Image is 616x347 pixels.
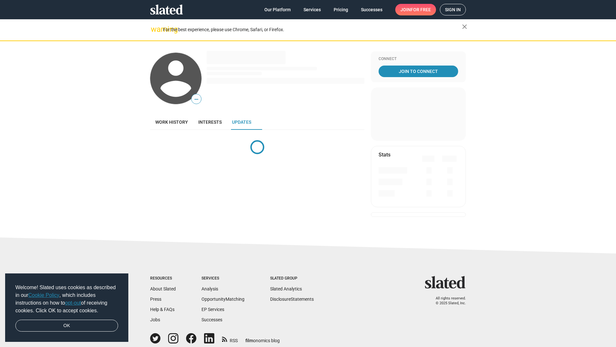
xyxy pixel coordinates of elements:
a: DisclosureStatements [270,297,314,302]
div: cookieconsent [5,273,128,342]
a: Press [150,297,161,302]
div: Resources [150,276,176,281]
a: EP Services [201,307,224,312]
span: Join [400,4,431,15]
mat-icon: warning [151,25,158,33]
a: opt-out [65,300,81,306]
a: Sign in [440,4,466,15]
div: For the best experience, please use Chrome, Safari, or Firefox. [163,25,462,34]
div: Services [201,276,244,281]
a: Interests [193,114,227,130]
a: Cookie Policy [28,292,59,298]
span: Our Platform [264,4,291,15]
span: — [192,95,201,103]
span: for free [411,4,431,15]
a: Joinfor free [395,4,436,15]
span: Pricing [334,4,348,15]
div: Connect [379,57,458,62]
a: Updates [227,114,256,130]
span: Services [304,4,321,15]
a: Analysis [201,286,218,291]
a: OpportunityMatching [201,297,244,302]
a: Pricing [329,4,353,15]
a: filmonomics blog [245,333,280,344]
a: Slated Analytics [270,286,302,291]
a: Work history [150,114,193,130]
span: film [245,338,253,343]
a: dismiss cookie message [15,320,118,332]
a: RSS [222,334,238,344]
span: Sign in [445,4,461,15]
a: Successes [356,4,388,15]
span: Work history [155,120,188,125]
a: About Slated [150,286,176,291]
div: Slated Group [270,276,314,281]
a: Help & FAQs [150,307,175,312]
p: All rights reserved. © 2025 Slated, Inc. [429,296,466,306]
a: Join To Connect [379,66,458,77]
span: Interests [198,120,222,125]
span: Welcome! Slated uses cookies as described in our , which includes instructions on how to of recei... [15,284,118,315]
span: Updates [232,120,251,125]
a: Jobs [150,317,160,322]
mat-icon: close [461,23,468,31]
a: Our Platform [259,4,296,15]
span: Successes [361,4,382,15]
a: Successes [201,317,222,322]
mat-card-title: Stats [379,151,390,158]
span: Join To Connect [380,66,457,77]
a: Services [298,4,326,15]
